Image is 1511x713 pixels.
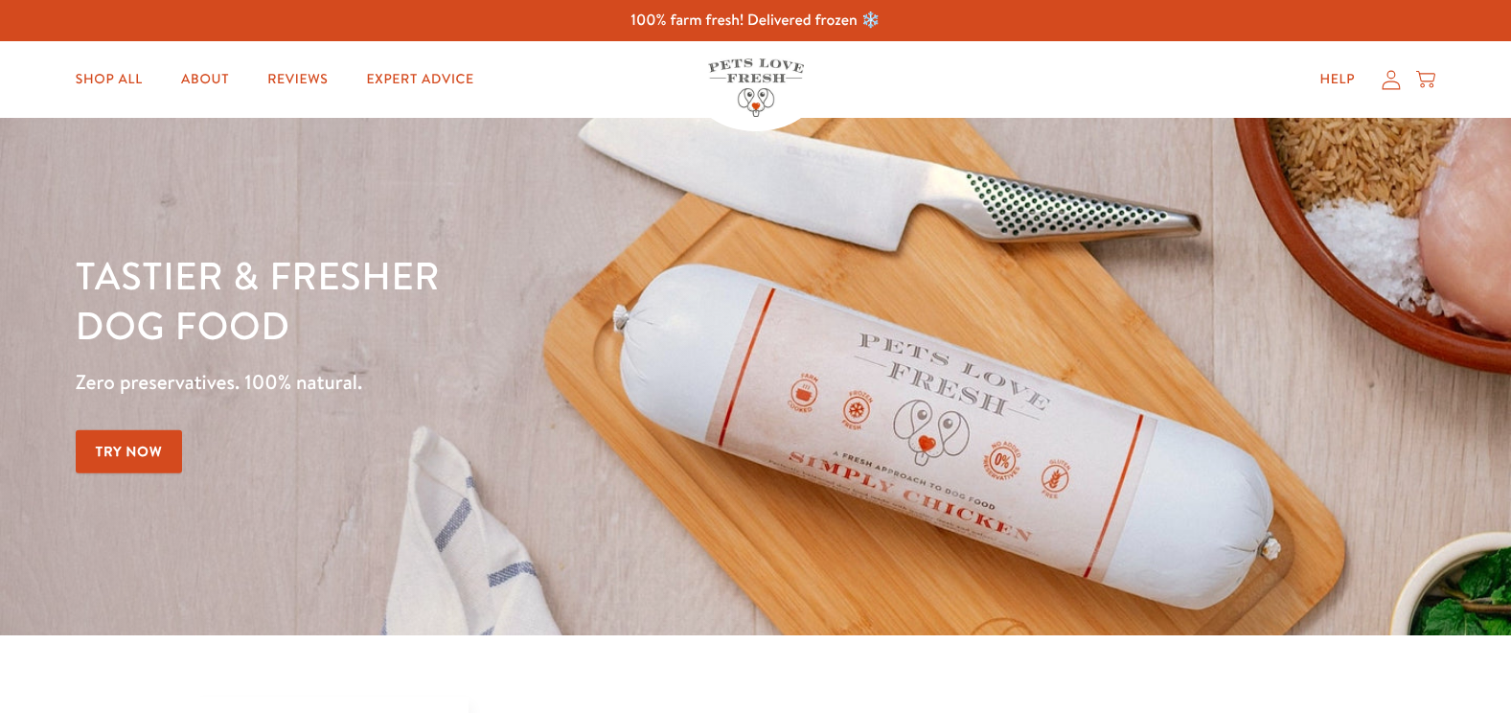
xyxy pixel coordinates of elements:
p: Zero preservatives. 100% natural. [76,365,982,400]
img: Pets Love Fresh [708,58,804,117]
a: Try Now [76,430,183,473]
a: Shop All [60,60,158,99]
h1: Tastier & fresher dog food [76,250,982,350]
a: About [166,60,244,99]
a: Help [1304,60,1370,99]
a: Expert Advice [352,60,490,99]
a: Reviews [252,60,343,99]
